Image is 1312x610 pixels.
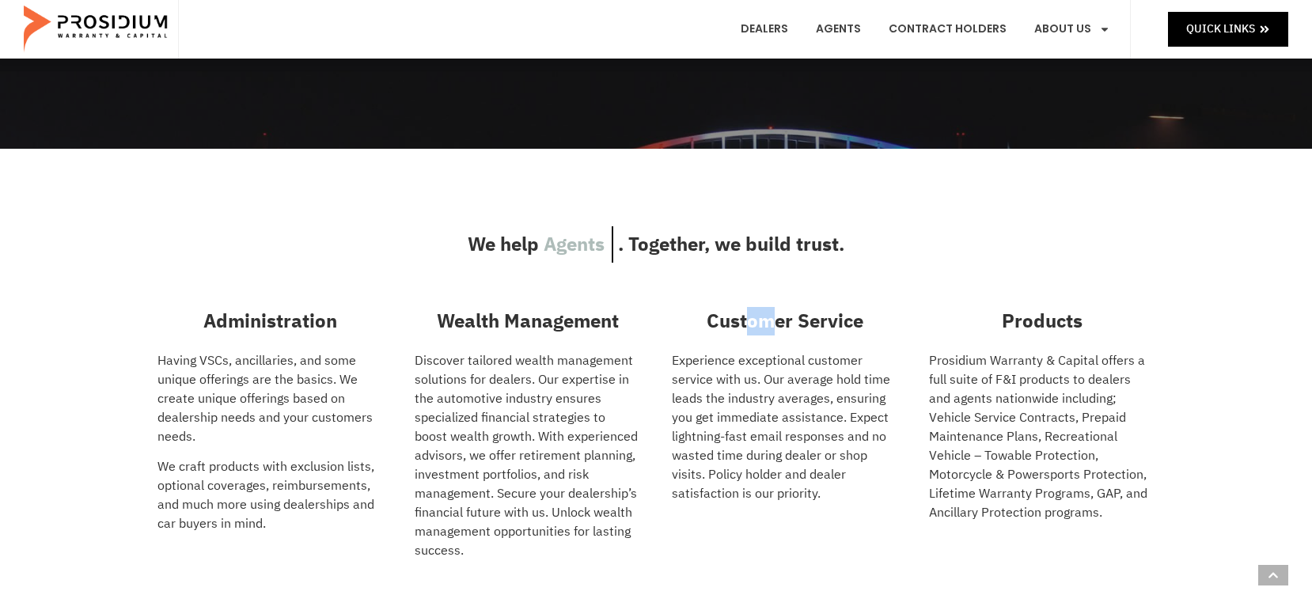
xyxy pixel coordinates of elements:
p: Prosidium Warranty & Capital offers a full suite of F&I products to dealers and agents nationwide... [929,351,1155,522]
h3: Wealth Management [415,307,640,335]
span: We help [468,226,539,263]
h3: Customer Service [672,307,897,335]
span: . Together, we build trust. [618,226,844,263]
h3: Administration [157,307,383,335]
h3: Products [929,307,1155,335]
p: We craft products with exclusion lists, optional coverages, reimbursements, and much more using d... [157,457,383,533]
p: Experience exceptional customer service with us. Our average hold time leads the industry average... [672,351,897,503]
p: Having VSCs, ancillaries, and some unique offerings are the basics. We create unique offerings ba... [157,351,383,446]
span: Quick Links [1186,19,1255,39]
a: Quick Links [1168,12,1288,46]
p: Discover tailored wealth management solutions for dealers. Our expertise in the automotive indust... [415,351,640,560]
